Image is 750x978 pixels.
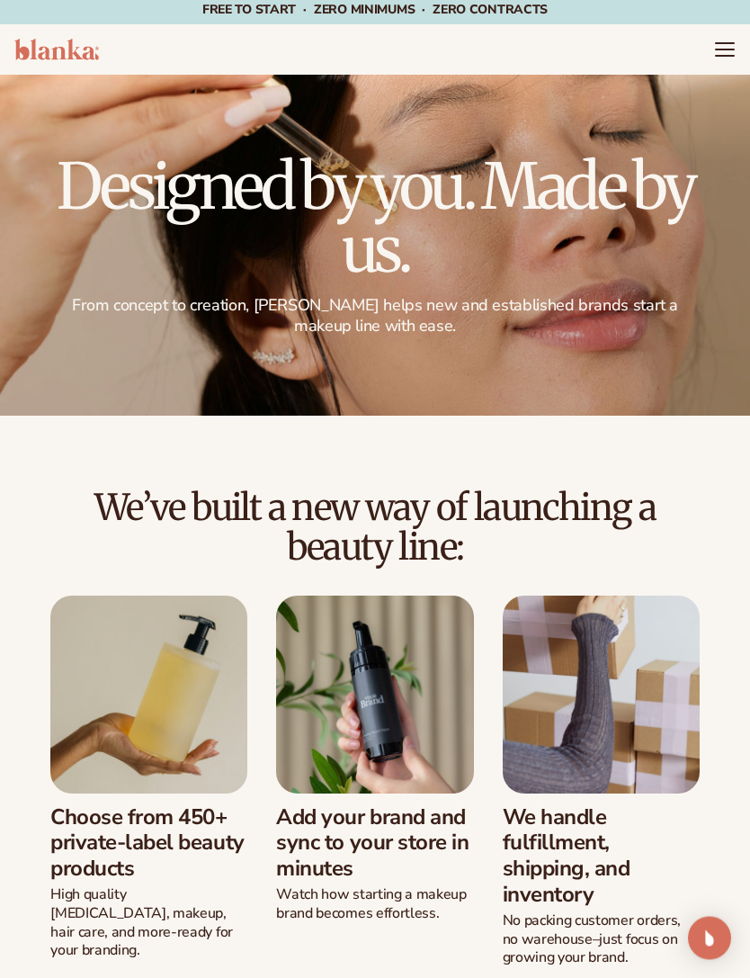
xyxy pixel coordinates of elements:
[50,156,700,282] h1: Designed by you. Made by us.
[50,296,700,338] p: From concept to creation, [PERSON_NAME] helps new and established brands start a makeup line with...
[50,489,700,568] h2: We’ve built a new way of launching a beauty line:
[50,597,247,794] img: Female hand holding soap bottle.
[276,805,473,883] h3: Add your brand and sync to your store in minutes
[50,805,247,883] h3: Choose from 450+ private-label beauty products
[276,886,473,924] p: Watch how starting a makeup brand becomes effortless.
[714,40,736,61] summary: Menu
[202,2,548,19] span: Free to start · ZERO minimums · ZERO contracts
[14,40,99,61] img: logo
[503,597,700,794] img: Female moving shipping boxes.
[276,597,473,794] img: Male hand holding beard wash.
[503,805,700,909] h3: We handle fulfillment, shipping, and inventory
[50,886,247,961] p: High quality [MEDICAL_DATA], makeup, hair care, and more-ready for your branding.
[688,917,731,960] div: Open Intercom Messenger
[503,912,700,968] p: No packing customer orders, no warehouse–just focus on growing your brand.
